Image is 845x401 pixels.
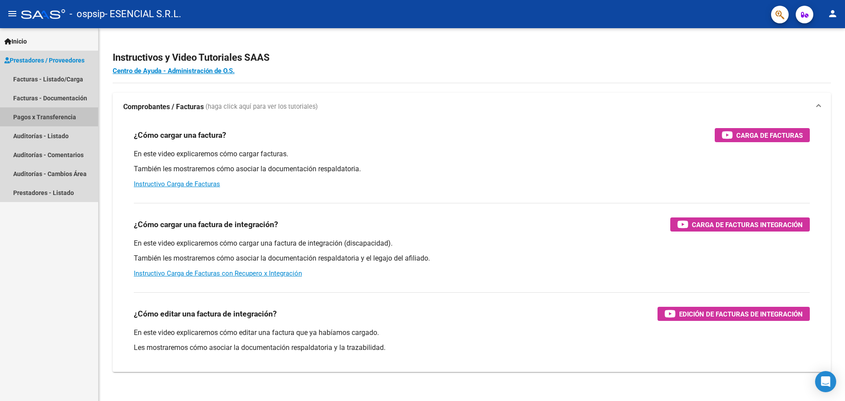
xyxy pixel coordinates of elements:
[4,55,84,65] span: Prestadores / Proveedores
[679,309,803,320] span: Edición de Facturas de integración
[134,308,277,320] h3: ¿Cómo editar una factura de integración?
[123,102,204,112] strong: Comprobantes / Facturas
[134,218,278,231] h3: ¿Cómo cargar una factura de integración?
[113,93,831,121] mat-expansion-panel-header: Comprobantes / Facturas (haga click aquí para ver los tutoriales)
[134,180,220,188] a: Instructivo Carga de Facturas
[7,8,18,19] mat-icon: menu
[113,67,235,75] a: Centro de Ayuda - Administración de O.S.
[4,37,27,46] span: Inicio
[134,129,226,141] h3: ¿Cómo cargar una factura?
[134,164,810,174] p: También les mostraremos cómo asociar la documentación respaldatoria.
[113,121,831,372] div: Comprobantes / Facturas (haga click aquí para ver los tutoriales)
[134,343,810,353] p: Les mostraremos cómo asociar la documentación respaldatoria y la trazabilidad.
[134,328,810,338] p: En este video explicaremos cómo editar una factura que ya habíamos cargado.
[134,269,302,277] a: Instructivo Carga de Facturas con Recupero x Integración
[715,128,810,142] button: Carga de Facturas
[658,307,810,321] button: Edición de Facturas de integración
[70,4,105,24] span: - ospsip
[134,239,810,248] p: En este video explicaremos cómo cargar una factura de integración (discapacidad).
[105,4,181,24] span: - ESENCIAL S.R.L.
[134,149,810,159] p: En este video explicaremos cómo cargar facturas.
[670,217,810,232] button: Carga de Facturas Integración
[206,102,318,112] span: (haga click aquí para ver los tutoriales)
[692,219,803,230] span: Carga de Facturas Integración
[134,254,810,263] p: También les mostraremos cómo asociar la documentación respaldatoria y el legajo del afiliado.
[113,49,831,66] h2: Instructivos y Video Tutoriales SAAS
[815,371,836,392] div: Open Intercom Messenger
[827,8,838,19] mat-icon: person
[736,130,803,141] span: Carga de Facturas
